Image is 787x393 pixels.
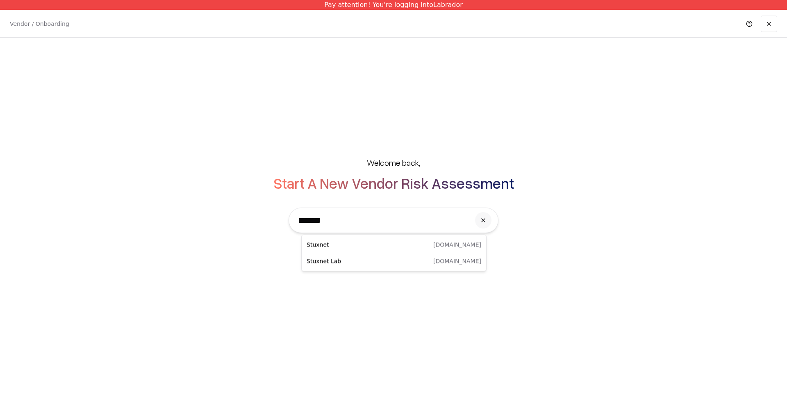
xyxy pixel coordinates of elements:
[307,241,394,249] p: Stuxnet
[273,175,514,191] h2: Start A New Vendor Risk Assessment
[433,241,481,249] p: [DOMAIN_NAME]
[10,20,69,28] p: Vendor / Onboarding
[301,235,487,272] div: Suggestions
[433,257,481,265] p: [DOMAIN_NAME]
[307,257,394,265] p: Stuxnet Lab
[367,157,420,168] h5: Welcome back,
